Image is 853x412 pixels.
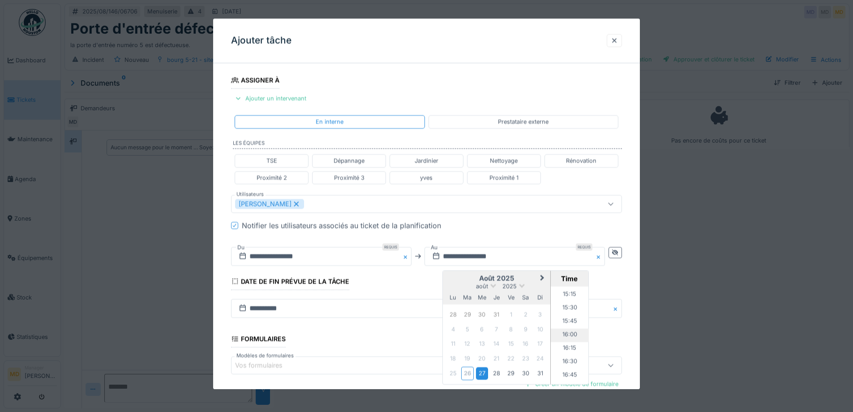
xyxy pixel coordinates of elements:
[519,309,532,321] div: Not available samedi 2 août 2025
[476,352,488,364] div: Not available mercredi 20 août 2025
[490,157,518,165] div: Nettoyage
[235,199,304,209] div: [PERSON_NAME]
[334,173,364,182] div: Proximité 3
[447,338,459,350] div: Not available lundi 11 août 2025
[489,173,519,182] div: Proximité 1
[266,157,277,165] div: TSE
[502,283,517,290] span: 2025
[382,243,399,251] div: Requis
[476,291,488,304] div: mercredi
[551,356,589,369] li: 16:30
[551,369,589,382] li: 16:45
[476,323,488,335] div: Not available mercredi 6 août 2025
[490,291,502,304] div: jeudi
[446,308,547,381] div: Month août, 2025
[505,291,517,304] div: vendredi
[443,274,550,282] h2: août 2025
[519,368,532,380] div: Choose samedi 30 août 2025
[551,382,589,396] li: 17:00
[505,338,517,350] div: Not available vendredi 15 août 2025
[461,367,473,380] div: Not available mardi 26 août 2025
[461,352,473,364] div: Not available mardi 19 août 2025
[231,35,291,46] h3: Ajouter tâche
[461,309,473,321] div: Not available mardi 29 juillet 2025
[505,323,517,335] div: Not available vendredi 8 août 2025
[231,74,279,89] div: Assigner à
[236,243,245,252] label: Du
[490,323,502,335] div: Not available jeudi 7 août 2025
[534,368,546,380] div: Choose dimanche 31 août 2025
[498,118,549,126] div: Prestataire externe
[534,338,546,350] div: Not available dimanche 17 août 2025
[231,275,349,290] div: Date de fin prévue de la tâche
[447,352,459,364] div: Not available lundi 18 août 2025
[402,247,411,266] button: Close
[505,352,517,364] div: Not available vendredi 22 août 2025
[551,315,589,329] li: 15:45
[235,191,266,198] label: Utilisateurs
[476,338,488,350] div: Not available mercredi 13 août 2025
[551,286,589,384] ul: Time
[461,338,473,350] div: Not available mardi 12 août 2025
[490,368,502,380] div: Choose jeudi 28 août 2025
[551,342,589,356] li: 16:15
[551,288,589,302] li: 15:15
[447,323,459,335] div: Not available lundi 4 août 2025
[505,309,517,321] div: Not available vendredi 1 août 2025
[519,338,532,350] div: Not available samedi 16 août 2025
[476,283,488,290] span: août
[231,332,286,347] div: Formulaires
[505,368,517,380] div: Choose vendredi 29 août 2025
[430,243,438,252] label: Au
[566,157,596,165] div: Rénovation
[534,352,546,364] div: Not available dimanche 24 août 2025
[519,352,532,364] div: Not available samedi 23 août 2025
[534,323,546,335] div: Not available dimanche 10 août 2025
[447,291,459,304] div: lundi
[534,291,546,304] div: dimanche
[534,309,546,321] div: Not available dimanche 3 août 2025
[235,352,296,360] label: Modèles de formulaires
[415,157,438,165] div: Jardinier
[257,173,287,182] div: Proximité 2
[476,309,488,321] div: Not available mercredi 30 juillet 2025
[231,93,310,105] div: Ajouter un intervenant
[235,361,295,371] div: Vos formulaires
[447,368,459,380] div: Not available lundi 25 août 2025
[461,323,473,335] div: Not available mardi 5 août 2025
[551,302,589,315] li: 15:30
[242,220,441,231] div: Notifier les utilisateurs associés au ticket de la planification
[461,291,473,304] div: mardi
[490,352,502,364] div: Not available jeudi 21 août 2025
[490,309,502,321] div: Not available jeudi 31 juillet 2025
[420,173,433,182] div: yves
[519,291,532,304] div: samedi
[536,272,550,286] button: Next Month
[612,299,622,318] button: Close
[576,243,592,251] div: Requis
[490,338,502,350] div: Not available jeudi 14 août 2025
[316,118,343,126] div: En interne
[233,139,622,149] label: Les équipes
[334,157,364,165] div: Dépannage
[595,247,605,266] button: Close
[476,368,488,380] div: Choose mercredi 27 août 2025
[553,274,586,283] div: Time
[519,323,532,335] div: Not available samedi 9 août 2025
[551,329,589,342] li: 16:00
[447,309,459,321] div: Not available lundi 28 juillet 2025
